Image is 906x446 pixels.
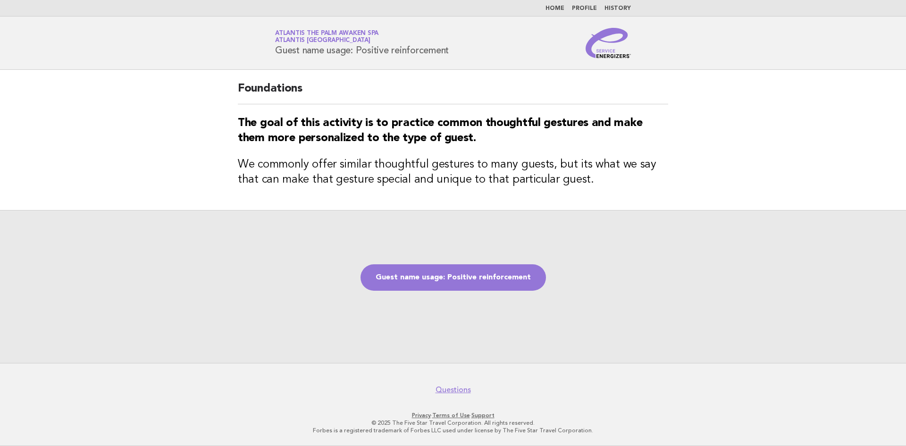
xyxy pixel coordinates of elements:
a: Atlantis The Palm Awaken SpaAtlantis [GEOGRAPHIC_DATA] [275,30,378,43]
a: Guest name usage: Positive reinforcement [361,264,546,291]
p: · · [164,412,742,419]
strong: The goal of this activity is to practice common thoughtful gestures and make them more personaliz... [238,118,642,144]
a: Profile [572,6,597,11]
a: Privacy [412,412,431,419]
a: Support [471,412,495,419]
p: Forbes is a registered trademark of Forbes LLC used under license by The Five Star Travel Corpora... [164,427,742,434]
a: Terms of Use [432,412,470,419]
span: Atlantis [GEOGRAPHIC_DATA] [275,38,370,44]
a: Questions [436,385,471,395]
a: Home [545,6,564,11]
img: Service Energizers [586,28,631,58]
p: © 2025 The Five Star Travel Corporation. All rights reserved. [164,419,742,427]
a: History [604,6,631,11]
h3: We commonly offer similar thoughtful gestures to many guests, but its what we say that can make t... [238,157,668,187]
h1: Guest name usage: Positive reinforcement [275,31,449,55]
h2: Foundations [238,81,668,104]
